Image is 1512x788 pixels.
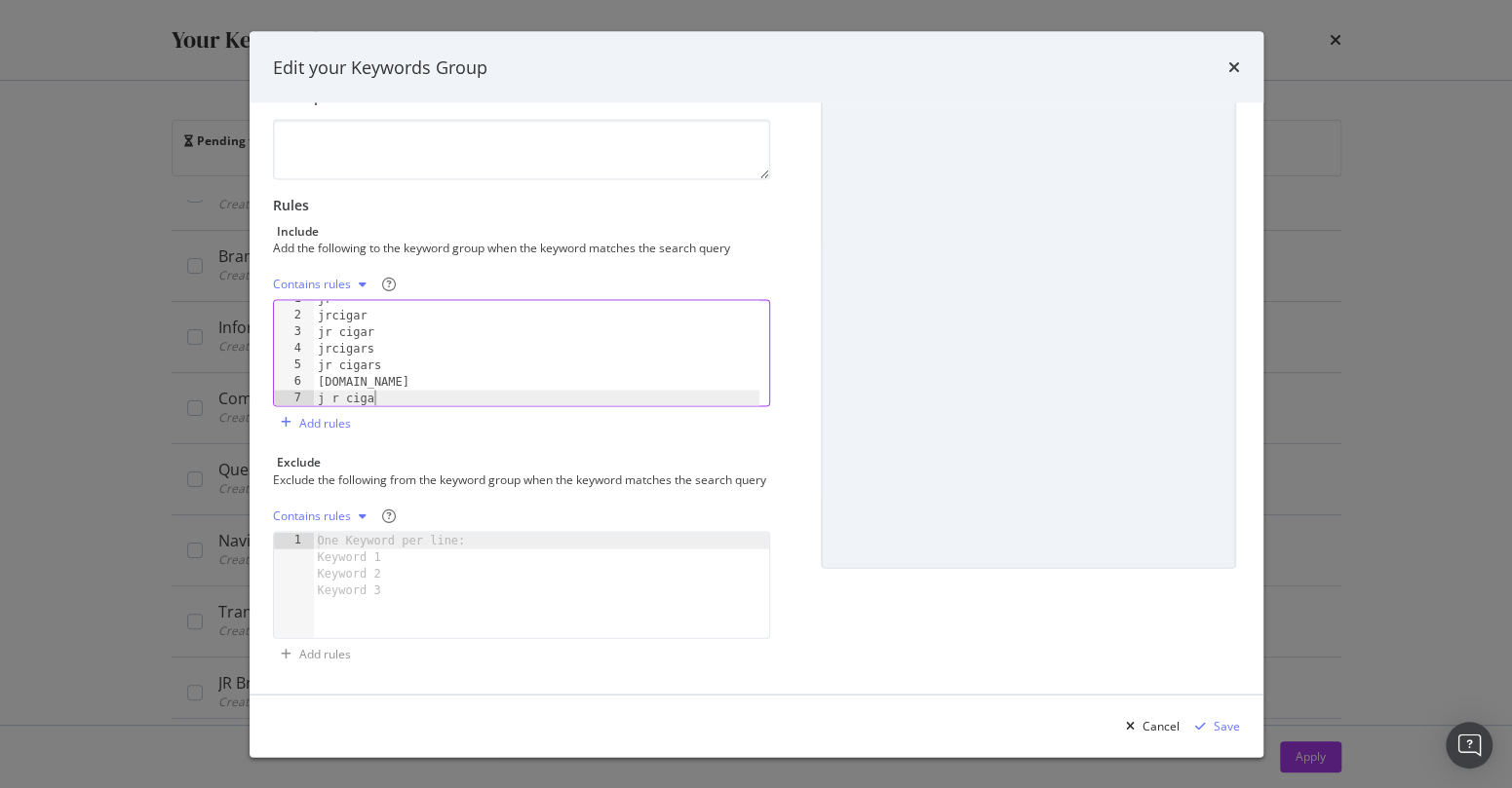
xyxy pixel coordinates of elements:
[273,470,767,487] div: Exclude the following from the keyword group when the keyword matches the search query
[273,407,351,438] button: Add rules
[273,269,374,300] button: Contains rules
[250,31,1263,757] div: modal
[273,240,767,256] div: Add the following to the keyword group when the keyword matches the search query
[273,509,351,521] div: Contains rules
[273,638,351,669] button: Add rules
[1187,710,1240,741] button: Save
[274,308,314,324] div: 2
[274,357,314,374] div: 5
[274,374,314,391] div: 6
[299,414,351,431] div: Add rules
[273,196,771,215] div: Rules
[274,391,314,407] div: 7
[314,532,477,598] div: One Keyword per line: Keyword 1 Keyword 2 Keyword 3
[1446,722,1493,769] div: Open Intercom Messenger
[274,532,314,548] div: 1
[1143,717,1180,733] div: Cancel
[277,454,321,470] div: Exclude
[273,55,487,80] div: Edit your Keywords Group
[273,500,374,531] button: Contains rules
[1118,710,1180,741] button: Cancel
[1214,717,1240,733] div: Save
[274,324,314,341] div: 3
[274,341,314,357] div: 4
[277,223,319,240] div: Include
[1228,55,1240,80] div: times
[273,279,351,290] div: Contains rules
[299,646,351,662] div: Add rules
